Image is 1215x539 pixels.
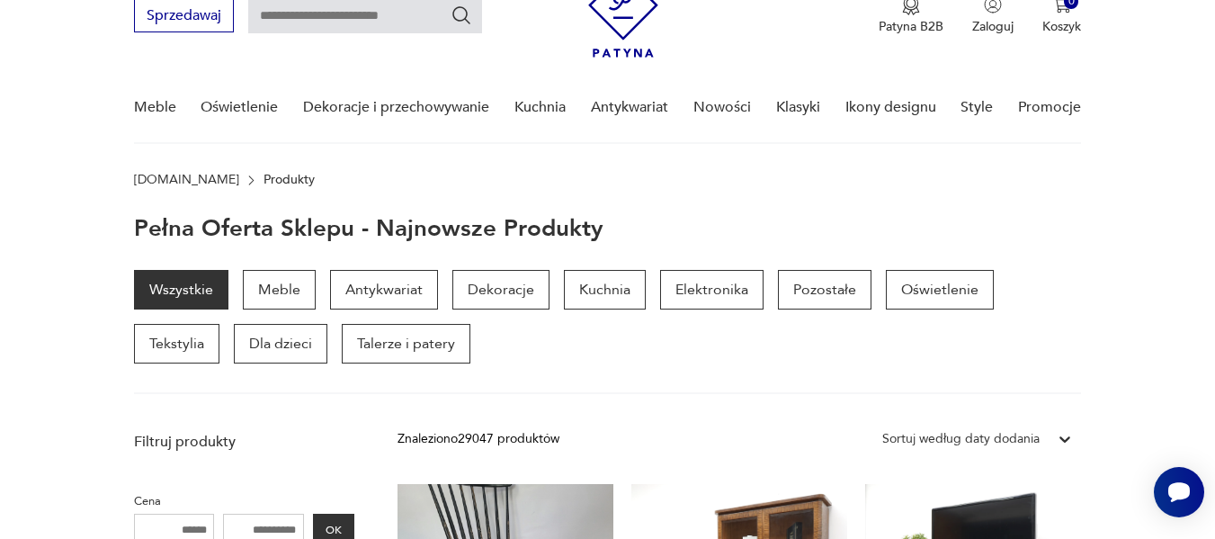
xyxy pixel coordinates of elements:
a: Sprzedawaj [134,11,234,23]
a: Meble [243,270,316,310]
a: Nowości [693,73,751,142]
a: Elektronika [660,270,764,310]
a: Antykwariat [330,270,438,310]
a: Klasyki [776,73,820,142]
div: Sortuj według daty dodania [882,429,1040,449]
a: Kuchnia [514,73,566,142]
a: Dekoracje [452,270,549,310]
h1: Pełna oferta sklepu - najnowsze produkty [134,216,603,241]
div: Znaleziono 29047 produktów [398,429,559,449]
a: Dla dzieci [234,324,327,364]
a: Tekstylia [134,324,219,364]
a: Dekoracje i przechowywanie [303,73,489,142]
a: Ikony designu [845,73,936,142]
a: Antykwariat [591,73,668,142]
a: Meble [134,73,176,142]
p: Koszyk [1042,18,1081,35]
button: Szukaj [451,4,472,26]
p: Zaloguj [972,18,1014,35]
p: Filtruj produkty [134,432,354,452]
a: Style [960,73,993,142]
p: Produkty [264,173,315,187]
p: Patyna B2B [879,18,943,35]
a: Wszystkie [134,270,228,310]
iframe: Smartsupp widget button [1154,467,1204,517]
p: Cena [134,491,354,511]
a: Oświetlenie [201,73,278,142]
a: Pozostałe [778,270,871,310]
a: Promocje [1018,73,1081,142]
a: Kuchnia [564,270,646,310]
a: [DOMAIN_NAME] [134,173,239,187]
a: Oświetlenie [886,270,994,310]
a: Talerze i patery [342,324,470,364]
